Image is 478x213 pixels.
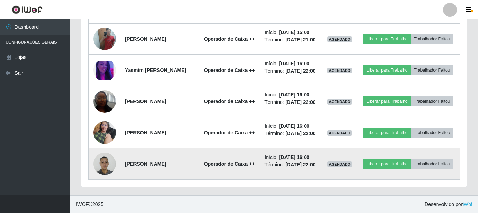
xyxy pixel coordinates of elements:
strong: Operador de Caixa ++ [204,161,255,167]
span: AGENDADO [327,161,352,167]
button: Liberar para Trabalho [363,65,411,75]
strong: [PERSON_NAME] [125,130,166,135]
time: [DATE] 15:00 [279,29,309,35]
img: 1743101504429.jpeg [93,24,116,54]
strong: Operador de Caixa ++ [204,67,255,73]
time: [DATE] 22:00 [285,131,315,136]
span: AGENDADO [327,36,352,42]
strong: Operador de Caixa ++ [204,99,255,104]
a: iWof [463,201,472,207]
time: [DATE] 16:00 [279,61,309,66]
time: [DATE] 21:00 [285,37,315,42]
time: [DATE] 22:00 [285,162,315,167]
span: AGENDADO [327,130,352,136]
button: Liberar para Trabalho [363,128,411,138]
time: [DATE] 22:00 [285,68,315,74]
button: Liberar para Trabalho [363,34,411,44]
time: [DATE] 16:00 [279,92,309,98]
button: Trabalhador Faltou [411,128,453,138]
li: Término: [264,130,318,137]
button: Trabalhador Faltou [411,159,453,169]
button: Trabalhador Faltou [411,34,453,44]
li: Término: [264,36,318,44]
li: Início: [264,154,318,161]
time: [DATE] 22:00 [285,99,315,105]
img: 1704253310544.jpeg [93,61,116,80]
li: Início: [264,29,318,36]
strong: Yasmim [PERSON_NAME] [125,67,186,73]
time: [DATE] 16:00 [279,123,309,129]
strong: [PERSON_NAME] [125,161,166,167]
time: [DATE] 16:00 [279,154,309,160]
li: Início: [264,91,318,99]
button: Trabalhador Faltou [411,96,453,106]
li: Início: [264,122,318,130]
button: Trabalhador Faltou [411,65,453,75]
img: 1702981001792.jpeg [93,86,116,116]
img: 1726522816232.jpeg [93,149,116,179]
span: AGENDADO [327,99,352,105]
img: 1749692047494.jpeg [93,118,116,147]
span: IWOF [76,201,89,207]
button: Liberar para Trabalho [363,96,411,106]
button: Liberar para Trabalho [363,159,411,169]
strong: Operador de Caixa ++ [204,130,255,135]
span: Desenvolvido por [425,201,472,208]
img: CoreUI Logo [12,5,43,14]
li: Término: [264,67,318,75]
li: Término: [264,99,318,106]
strong: Operador de Caixa ++ [204,36,255,42]
span: AGENDADO [327,68,352,73]
li: Término: [264,161,318,168]
strong: [PERSON_NAME] [125,36,166,42]
span: © 2025 . [76,201,105,208]
li: Início: [264,60,318,67]
strong: [PERSON_NAME] [125,99,166,104]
